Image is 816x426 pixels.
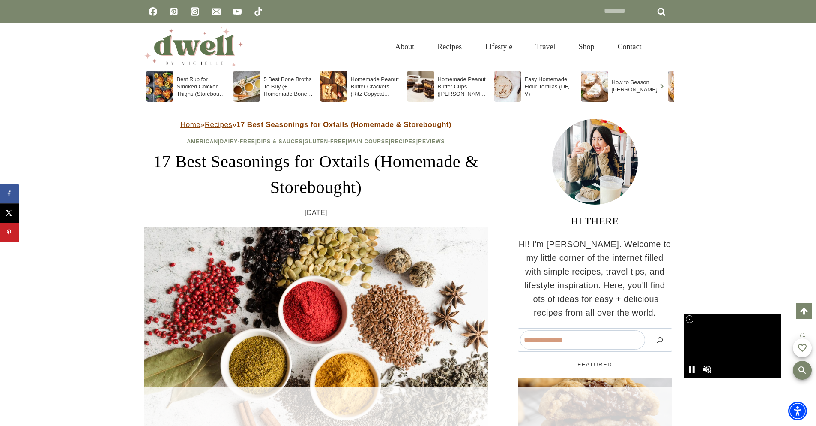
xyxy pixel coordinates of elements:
a: Reviews [418,139,445,145]
img: DWELL by michelle [144,27,243,66]
a: Shop [567,33,606,61]
a: Recipes [205,121,232,129]
h1: 17 Best Seasonings for Oxtails (Homemade & Storebought) [144,149,488,200]
div: Accessibility Menu [788,402,807,420]
a: Gluten-Free [305,139,346,145]
time: [DATE] [305,207,327,218]
p: Hi! I'm [PERSON_NAME]. Welcome to my little corner of the internet filled with simple recipes, tr... [518,237,672,320]
a: Dips & Sauces [257,139,302,145]
a: Dairy-Free [220,139,255,145]
a: Recipes [391,139,416,145]
nav: Primary Navigation [383,33,653,61]
a: Travel [524,33,567,61]
a: About [383,33,426,61]
span: » » [180,121,451,129]
span: | | | | | | [187,139,445,145]
a: Home [180,121,200,129]
a: Recipes [426,33,473,61]
a: Pinterest [165,3,182,20]
a: Scroll to top [796,303,812,319]
a: Contact [606,33,653,61]
a: American [187,139,218,145]
h5: FEATURED [518,360,672,369]
iframe: Advertisement [684,314,781,378]
a: Facebook [144,3,161,20]
a: TikTok [250,3,267,20]
a: Main Course [347,139,389,145]
a: Instagram [186,3,203,20]
a: Lifestyle [473,33,524,61]
strong: 17 Best Seasonings for Oxtails (Homemade & Storebought) [236,121,451,129]
a: Email [208,3,225,20]
a: YouTube [229,3,246,20]
h3: HI THERE [518,213,672,229]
